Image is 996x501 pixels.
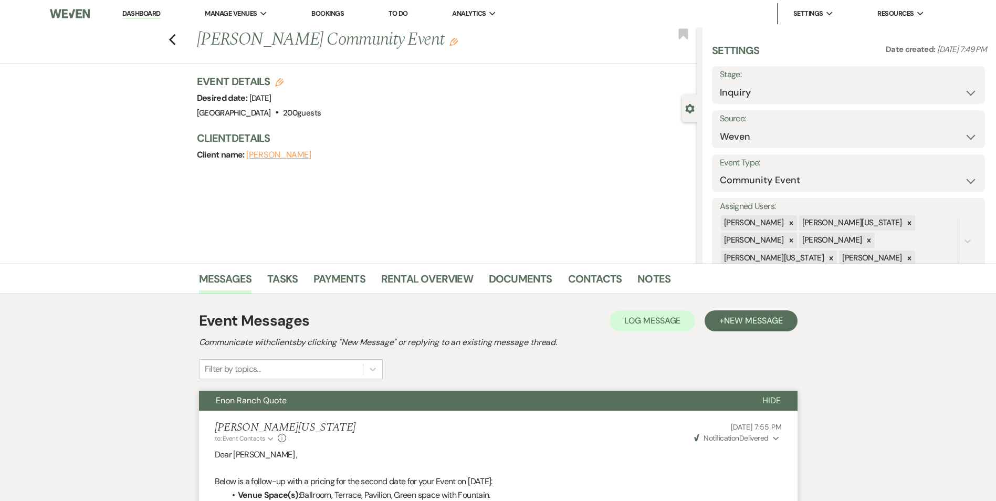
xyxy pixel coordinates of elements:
[937,44,987,55] span: [DATE] 7:49 PM
[238,489,300,500] strong: Venue Space(s):
[685,103,695,113] button: Close lead details
[197,92,249,103] span: Desired date:
[197,27,593,53] h1: [PERSON_NAME] Community Event
[489,270,552,294] a: Documents
[199,270,252,294] a: Messages
[197,149,247,160] span: Client name:
[839,250,904,266] div: [PERSON_NAME]
[720,111,977,127] label: Source:
[313,270,365,294] a: Payments
[793,8,823,19] span: Settings
[721,233,785,248] div: [PERSON_NAME]
[205,8,257,19] span: Manage Venues
[746,391,798,411] button: Hide
[694,433,769,443] span: Delivered
[216,395,287,406] span: Enon Ranch Quote
[637,270,670,294] a: Notes
[381,270,473,294] a: Rental Overview
[704,433,739,443] span: Notification
[877,8,914,19] span: Resources
[610,310,695,331] button: Log Message
[389,9,408,18] a: To Do
[624,315,680,326] span: Log Message
[215,475,782,488] p: Below is a follow-up with a pricing for the second date for your Event on [DATE]:
[762,395,781,406] span: Hide
[199,336,798,349] h2: Communicate with clients by clicking "New Message" or replying to an existing message thread.
[452,8,486,19] span: Analytics
[720,67,977,82] label: Stage:
[712,43,760,66] h3: Settings
[721,215,785,231] div: [PERSON_NAME]
[720,155,977,171] label: Event Type:
[267,270,298,294] a: Tasks
[311,9,344,18] a: Bookings
[283,108,321,118] span: 200 guests
[215,448,782,462] p: Dear [PERSON_NAME] ,
[249,93,271,103] span: [DATE]
[731,422,781,432] span: [DATE] 7:55 PM
[568,270,622,294] a: Contacts
[246,151,311,159] button: [PERSON_NAME]
[199,310,310,332] h1: Event Messages
[693,433,781,444] button: NotificationDelivered
[799,215,904,231] div: [PERSON_NAME][US_STATE]
[197,131,687,145] h3: Client Details
[122,9,160,19] a: Dashboard
[197,108,271,118] span: [GEOGRAPHIC_DATA]
[886,44,937,55] span: Date created:
[205,363,261,375] div: Filter by topics...
[215,421,356,434] h5: [PERSON_NAME][US_STATE]
[215,434,265,443] span: to: Event Contacts
[721,250,825,266] div: [PERSON_NAME][US_STATE]
[197,74,321,89] h3: Event Details
[724,315,782,326] span: New Message
[799,233,864,248] div: [PERSON_NAME]
[215,434,275,443] button: to: Event Contacts
[705,310,797,331] button: +New Message
[199,391,746,411] button: Enon Ranch Quote
[720,199,977,214] label: Assigned Users:
[449,37,458,46] button: Edit
[50,3,90,25] img: Weven Logo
